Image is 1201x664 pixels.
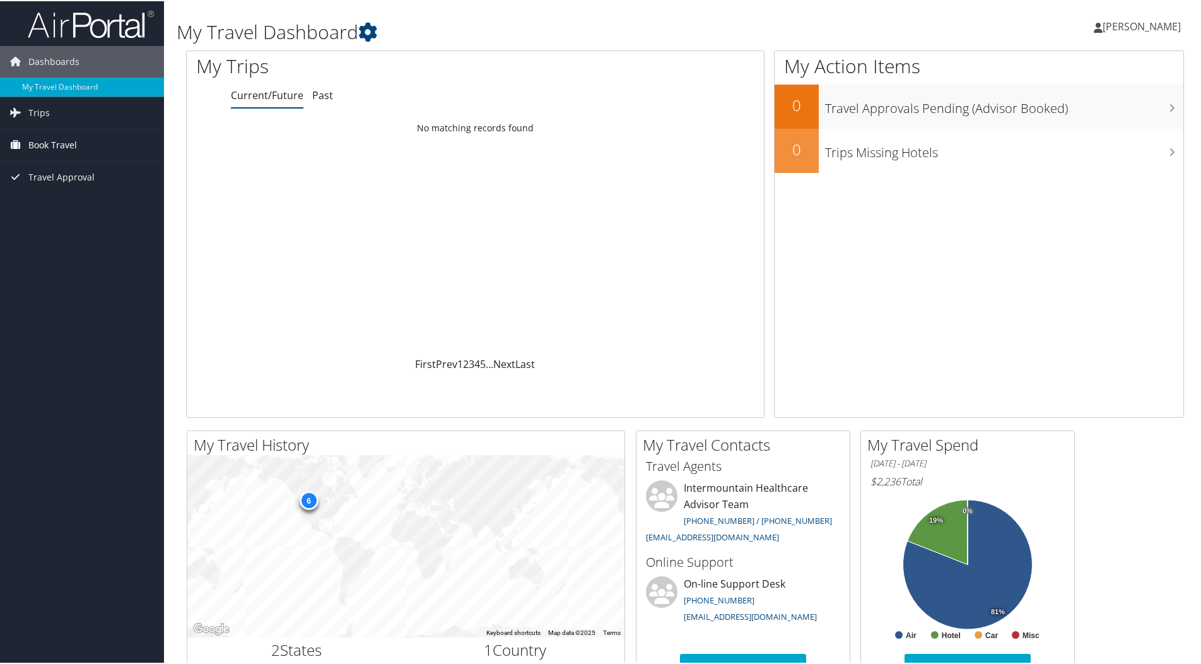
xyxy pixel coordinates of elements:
text: Misc [1022,630,1040,639]
a: 5 [480,356,486,370]
a: [EMAIL_ADDRESS][DOMAIN_NAME] [684,610,817,621]
span: 1 [484,638,493,659]
tspan: 0% [963,506,973,514]
a: Next [493,356,515,370]
h3: Travel Approvals Pending (Advisor Booked) [825,92,1183,116]
a: 3 [469,356,474,370]
h2: My Travel History [194,433,624,454]
h2: States [197,638,397,660]
a: 0Trips Missing Hotels [775,127,1183,172]
h1: My Trips [196,52,514,78]
h2: Country [416,638,616,660]
li: Intermountain Healthcare Advisor Team [640,479,847,547]
img: Google [190,620,232,636]
text: Car [985,630,998,639]
text: Air [906,630,917,639]
td: No matching records found [187,116,764,138]
span: … [486,356,493,370]
a: Prev [436,356,457,370]
img: airportal-logo.png [28,8,154,38]
h2: 0 [775,93,819,115]
a: Open this area in Google Maps (opens a new window) [190,620,232,636]
a: 0Travel Approvals Pending (Advisor Booked) [775,83,1183,127]
h3: Trips Missing Hotels [825,136,1183,160]
h2: 0 [775,138,819,159]
span: Trips [28,96,50,127]
h2: My Travel Spend [867,433,1074,454]
span: Map data ©2025 [548,628,595,635]
a: Past [312,87,333,101]
a: 4 [474,356,480,370]
h1: My Action Items [775,52,1183,78]
a: [EMAIL_ADDRESS][DOMAIN_NAME] [646,530,779,542]
h3: Travel Agents [646,456,840,474]
a: [PHONE_NUMBER] / [PHONE_NUMBER] [684,514,832,525]
li: On-line Support Desk [640,575,847,627]
a: First [415,356,436,370]
button: Keyboard shortcuts [486,627,541,636]
a: [PERSON_NAME] [1094,6,1193,44]
span: [PERSON_NAME] [1103,18,1181,32]
a: 2 [463,356,469,370]
span: 2 [271,638,280,659]
h2: My Travel Contacts [643,433,850,454]
h1: My Travel Dashboard [177,18,855,44]
text: Hotel [942,630,961,639]
span: Dashboards [28,45,79,76]
span: Book Travel [28,128,77,160]
a: [PHONE_NUMBER] [684,593,754,605]
h6: Total [870,473,1065,487]
h3: Online Support [646,552,840,570]
a: Terms (opens in new tab) [603,628,621,635]
div: 6 [299,489,318,508]
tspan: 19% [929,516,943,523]
a: 1 [457,356,463,370]
span: Travel Approval [28,160,95,192]
a: Current/Future [231,87,303,101]
tspan: 81% [991,607,1005,615]
h6: [DATE] - [DATE] [870,456,1065,468]
span: $2,236 [870,473,901,487]
a: Last [515,356,535,370]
